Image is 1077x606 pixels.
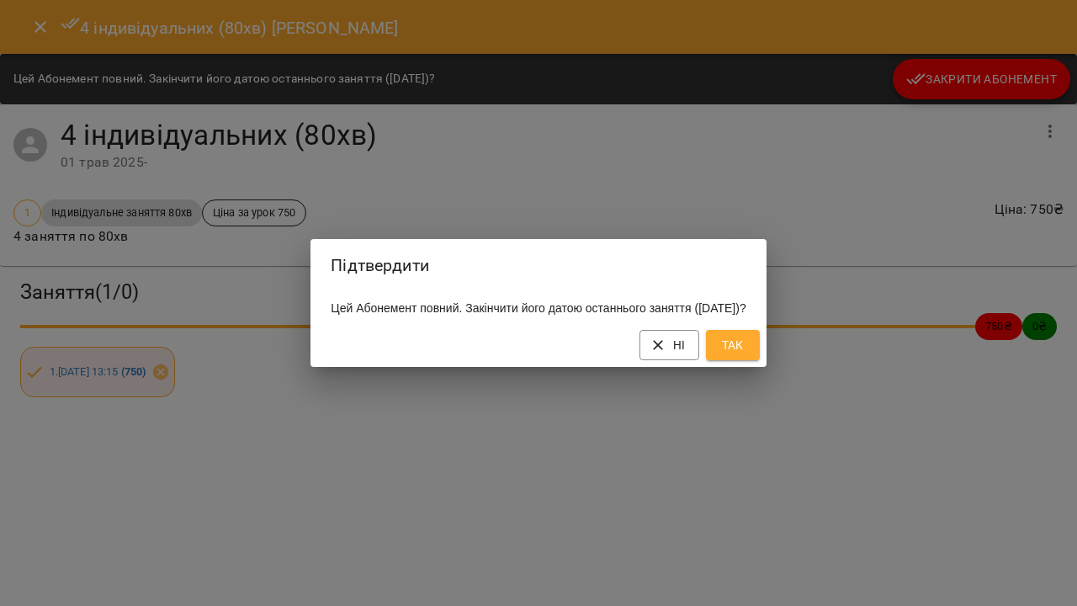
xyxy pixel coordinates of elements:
h2: Підтвердити [331,252,745,279]
span: Так [719,335,746,355]
div: Цей Абонемент повний. Закінчити його датою останнього заняття ([DATE])? [310,293,766,323]
button: Ні [639,330,699,360]
button: Так [706,330,760,360]
span: Ні [653,335,686,355]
